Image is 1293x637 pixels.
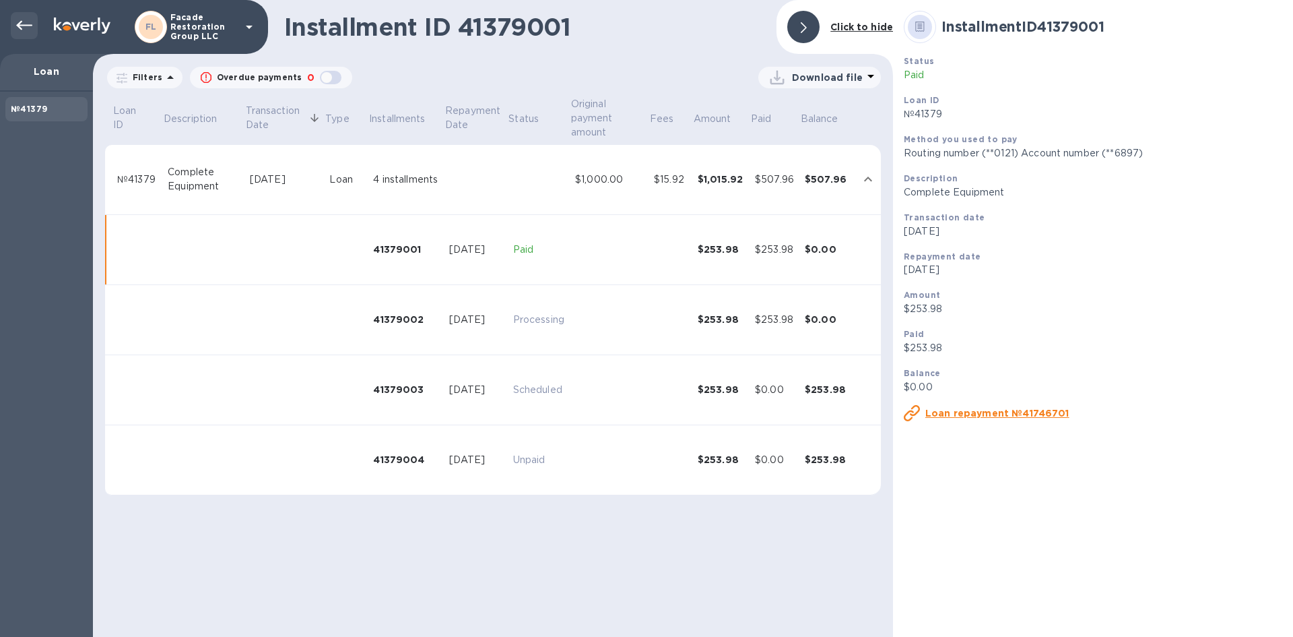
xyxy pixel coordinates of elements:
p: Description [164,112,217,126]
p: $253.98 [904,302,1282,316]
p: Original payment amount [571,97,630,140]
b: Description [904,173,958,183]
div: $0.00 [755,383,794,397]
div: $253.98 [698,453,744,466]
p: Complete Equipment [904,185,1282,200]
div: $15.92 [654,173,687,187]
p: Balance [801,112,838,126]
p: $253.98 [904,341,1282,355]
p: Routing number (**0121) Account number (**6897) [904,146,1282,160]
div: $253.98 [805,453,851,466]
div: [DATE] [250,173,319,187]
div: $253.98 [698,243,744,256]
span: Type [325,112,367,126]
b: Status [904,56,934,66]
div: $253.98 [698,383,744,396]
p: №41379 [904,107,1282,121]
span: Installments [369,112,443,126]
b: Installment ID 41379001 [941,18,1104,35]
div: $507.96 [805,173,851,186]
p: Type [325,112,350,126]
b: Transaction date [904,212,985,222]
b: Balance [904,368,941,378]
p: Paid [513,243,564,257]
div: Complete Equipment [168,165,239,193]
b: Repayment date [904,251,981,262]
div: №41379 [117,173,157,187]
div: 4 installments [373,173,438,187]
div: $253.98 [698,313,744,326]
span: Balance [801,112,856,126]
p: Download file [792,71,863,84]
h1: Installment ID 41379001 [284,13,766,41]
p: Facade Restoration Group LLC [170,13,238,41]
p: Installments [369,112,426,126]
p: Loan ID [113,104,144,132]
div: $253.98 [805,383,851,396]
img: Logo [54,18,110,34]
p: $0.00 [904,380,1282,394]
button: Overdue payments0 [190,67,352,88]
div: $253.98 [755,243,794,257]
div: [DATE] [449,453,502,467]
div: 41379001 [373,243,438,256]
span: Description [164,112,234,126]
p: Processing [513,313,564,327]
b: Amount [904,290,940,300]
p: [DATE] [904,263,1282,277]
b: №41379 [11,104,47,114]
p: [DATE] [904,224,1282,239]
span: Loan ID [113,104,162,132]
p: Paid [904,68,1282,82]
p: Overdue payments [217,71,302,84]
b: Paid [904,329,925,339]
span: Paid [751,112,789,126]
div: 41379002 [373,313,438,326]
div: 41379004 [373,453,438,466]
p: Status [508,112,539,126]
p: 0 [307,71,314,85]
button: expand row [858,169,878,189]
b: FL [145,22,157,32]
div: [DATE] [449,383,502,397]
p: Scheduled [513,383,564,397]
div: 41379003 [373,383,438,396]
p: Paid [751,112,772,126]
div: [DATE] [449,313,502,327]
p: Transaction Date [246,104,306,132]
p: Amount [694,112,731,126]
b: Loan ID [904,95,939,105]
div: Loan [329,173,362,187]
div: $1,000.00 [575,173,643,187]
div: $0.00 [805,313,851,326]
p: Repayment Date [445,104,506,132]
p: Filters [127,71,162,83]
div: $1,015.92 [698,173,744,186]
span: Original payment amount [571,97,648,140]
p: Loan [11,65,82,78]
div: $253.98 [755,313,794,327]
div: [DATE] [449,243,502,257]
b: Click to hide [830,22,893,32]
span: Amount [694,112,749,126]
span: Transaction Date [246,104,323,132]
span: Fees [650,112,692,126]
div: $507.96 [755,173,794,187]
u: Loan repayment №41746701 [925,408,1069,419]
div: $0.00 [805,243,851,256]
p: Unpaid [513,453,564,467]
div: $0.00 [755,453,794,467]
b: Method you used to pay [904,134,1018,144]
p: Fees [650,112,674,126]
